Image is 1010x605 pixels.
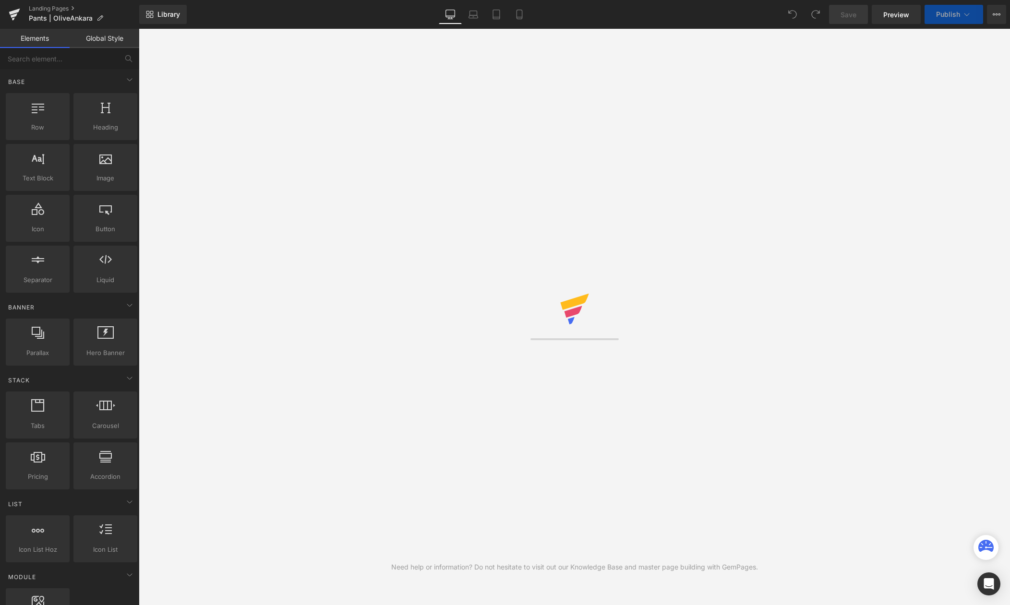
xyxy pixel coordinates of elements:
[462,5,485,24] a: Laptop
[508,5,531,24] a: Mobile
[9,545,67,555] span: Icon List Hoz
[76,348,134,358] span: Hero Banner
[872,5,921,24] a: Preview
[841,10,856,20] span: Save
[29,14,93,22] span: Pants | OliveAnkara
[9,275,67,285] span: Separator
[806,5,825,24] button: Redo
[76,472,134,482] span: Accordion
[9,122,67,132] span: Row
[9,421,67,431] span: Tabs
[987,5,1006,24] button: More
[9,224,67,234] span: Icon
[76,224,134,234] span: Button
[76,122,134,132] span: Heading
[7,376,31,385] span: Stack
[925,5,983,24] button: Publish
[139,5,187,24] a: New Library
[9,173,67,183] span: Text Block
[76,275,134,285] span: Liquid
[9,348,67,358] span: Parallax
[485,5,508,24] a: Tablet
[76,545,134,555] span: Icon List
[29,5,139,12] a: Landing Pages
[7,499,24,509] span: List
[9,472,67,482] span: Pricing
[883,10,909,20] span: Preview
[7,303,36,312] span: Banner
[977,572,1000,595] div: Open Intercom Messenger
[70,29,139,48] a: Global Style
[76,173,134,183] span: Image
[783,5,802,24] button: Undo
[7,572,37,581] span: Module
[391,562,758,572] div: Need help or information? Do not hesitate to visit out our Knowledge Base and master page buildin...
[7,77,26,86] span: Base
[439,5,462,24] a: Desktop
[76,421,134,431] span: Carousel
[157,10,180,19] span: Library
[936,11,960,18] span: Publish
